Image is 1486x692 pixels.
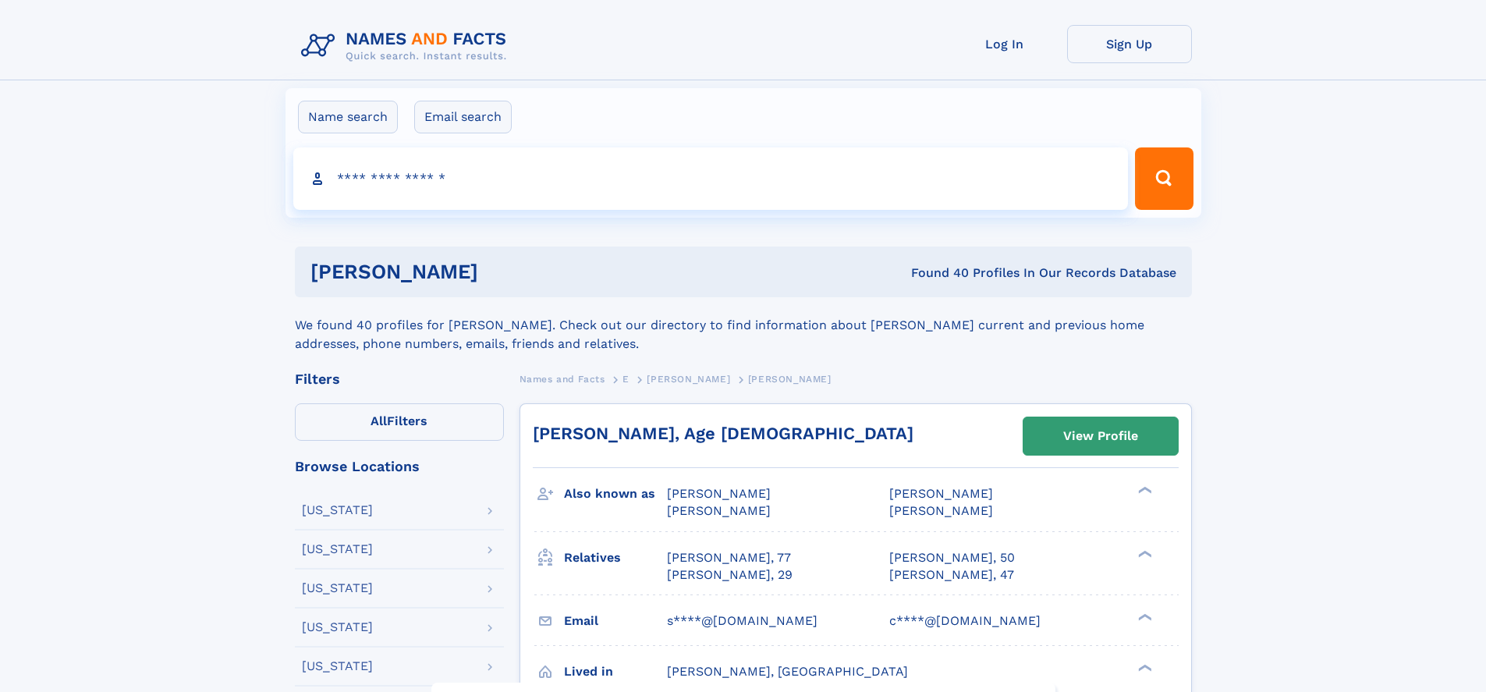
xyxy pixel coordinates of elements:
[302,660,373,672] div: [US_STATE]
[748,374,832,385] span: [PERSON_NAME]
[295,460,504,474] div: Browse Locations
[295,403,504,441] label: Filters
[1134,548,1153,559] div: ❯
[564,608,667,634] h3: Email
[667,486,771,501] span: [PERSON_NAME]
[942,25,1067,63] a: Log In
[667,664,908,679] span: [PERSON_NAME], [GEOGRAPHIC_DATA]
[694,264,1176,282] div: Found 40 Profiles In Our Records Database
[647,374,730,385] span: [PERSON_NAME]
[1134,612,1153,622] div: ❯
[302,504,373,516] div: [US_STATE]
[295,25,520,67] img: Logo Names and Facts
[293,147,1129,210] input: search input
[622,374,630,385] span: E
[302,582,373,594] div: [US_STATE]
[302,543,373,555] div: [US_STATE]
[889,503,993,518] span: [PERSON_NAME]
[667,566,793,584] a: [PERSON_NAME], 29
[564,545,667,571] h3: Relatives
[564,658,667,685] h3: Lived in
[1135,147,1193,210] button: Search Button
[1134,485,1153,495] div: ❯
[889,486,993,501] span: [PERSON_NAME]
[1023,417,1178,455] a: View Profile
[564,481,667,507] h3: Also known as
[298,101,398,133] label: Name search
[889,549,1015,566] a: [PERSON_NAME], 50
[533,424,913,443] a: [PERSON_NAME], Age [DEMOGRAPHIC_DATA]
[667,503,771,518] span: [PERSON_NAME]
[667,549,791,566] a: [PERSON_NAME], 77
[310,262,695,282] h1: [PERSON_NAME]
[1134,662,1153,672] div: ❯
[295,297,1192,353] div: We found 40 profiles for [PERSON_NAME]. Check out our directory to find information about [PERSON...
[1063,418,1138,454] div: View Profile
[414,101,512,133] label: Email search
[622,369,630,389] a: E
[302,621,373,633] div: [US_STATE]
[520,369,605,389] a: Names and Facts
[889,566,1014,584] a: [PERSON_NAME], 47
[647,369,730,389] a: [PERSON_NAME]
[1067,25,1192,63] a: Sign Up
[371,413,387,428] span: All
[295,372,504,386] div: Filters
